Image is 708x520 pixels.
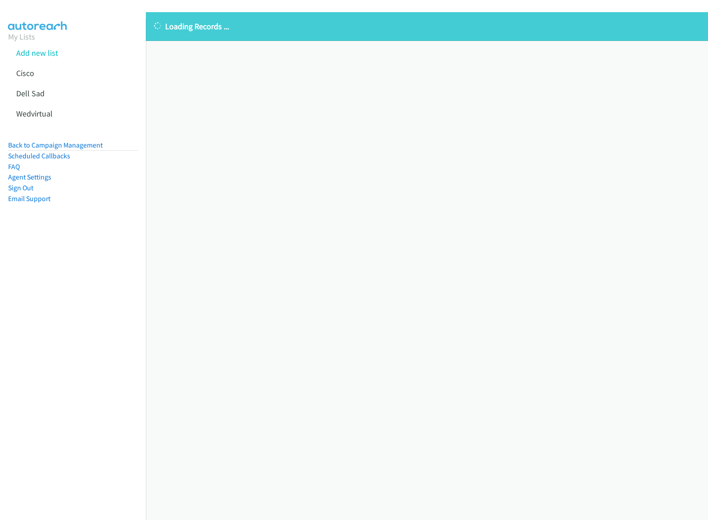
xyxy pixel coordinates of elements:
a: Sign Out [8,184,33,192]
a: Cisco [16,68,34,78]
a: Email Support [8,194,50,203]
a: Add new list [16,48,58,58]
a: Agent Settings [8,173,51,181]
a: Scheduled Callbacks [8,152,70,160]
a: My Lists [8,31,35,42]
p: Loading Records ... [154,20,700,32]
a: Wedvirtual [16,108,53,119]
a: Back to Campaign Management [8,141,103,149]
a: Dell Sad [16,88,45,99]
a: FAQ [8,162,20,171]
